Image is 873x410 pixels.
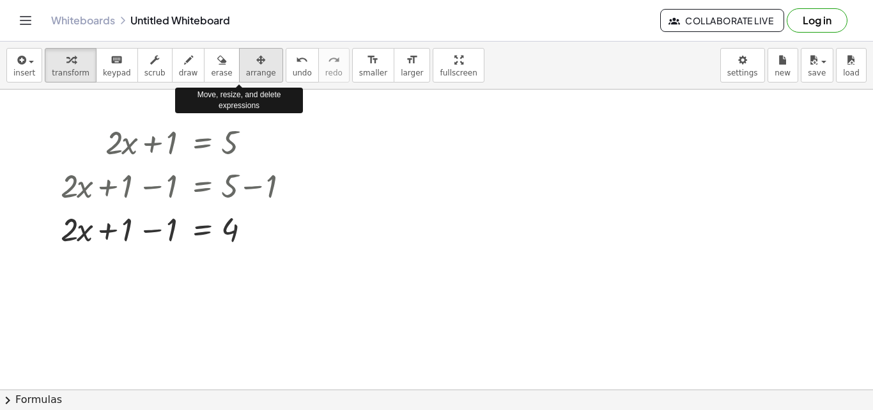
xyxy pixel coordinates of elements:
[352,48,394,83] button: format_sizesmaller
[325,68,343,77] span: redo
[433,48,484,83] button: fullscreen
[13,68,35,77] span: insert
[843,68,860,77] span: load
[293,68,312,77] span: undo
[296,52,308,68] i: undo
[808,68,826,77] span: save
[52,68,89,77] span: transform
[15,10,36,31] button: Toggle navigation
[394,48,430,83] button: format_sizelarger
[660,9,784,32] button: Collaborate Live
[144,68,166,77] span: scrub
[246,68,276,77] span: arrange
[51,14,115,27] a: Whiteboards
[179,68,198,77] span: draw
[440,68,477,77] span: fullscreen
[720,48,765,83] button: settings
[775,68,791,77] span: new
[96,48,138,83] button: keyboardkeypad
[328,52,340,68] i: redo
[175,88,303,113] div: Move, resize, and delete expressions
[671,15,773,26] span: Collaborate Live
[318,48,350,83] button: redoredo
[401,68,423,77] span: larger
[137,48,173,83] button: scrub
[211,68,232,77] span: erase
[286,48,319,83] button: undoundo
[111,52,123,68] i: keyboard
[727,68,758,77] span: settings
[6,48,42,83] button: insert
[172,48,205,83] button: draw
[787,8,847,33] button: Log in
[239,48,283,83] button: arrange
[359,68,387,77] span: smaller
[45,48,97,83] button: transform
[801,48,833,83] button: save
[836,48,867,83] button: load
[768,48,798,83] button: new
[367,52,379,68] i: format_size
[204,48,239,83] button: erase
[406,52,418,68] i: format_size
[103,68,131,77] span: keypad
